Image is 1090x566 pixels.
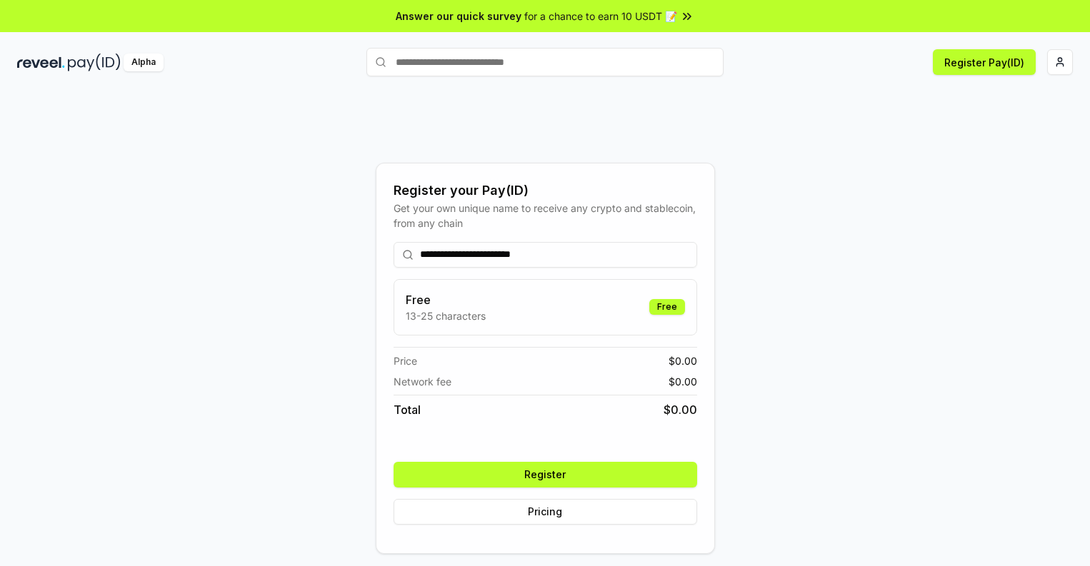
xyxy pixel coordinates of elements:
[17,54,65,71] img: reveel_dark
[394,353,417,368] span: Price
[669,353,697,368] span: $ 0.00
[669,374,697,389] span: $ 0.00
[396,9,521,24] span: Answer our quick survey
[394,181,697,201] div: Register your Pay(ID)
[124,54,164,71] div: Alpha
[933,49,1036,75] button: Register Pay(ID)
[524,9,677,24] span: for a chance to earn 10 USDT 📝
[664,401,697,418] span: $ 0.00
[68,54,121,71] img: pay_id
[649,299,685,315] div: Free
[406,308,486,323] p: 13-25 characters
[394,401,421,418] span: Total
[394,499,697,525] button: Pricing
[394,374,451,389] span: Network fee
[394,462,697,487] button: Register
[394,201,697,231] div: Get your own unique name to receive any crypto and stablecoin, from any chain
[406,291,486,308] h3: Free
